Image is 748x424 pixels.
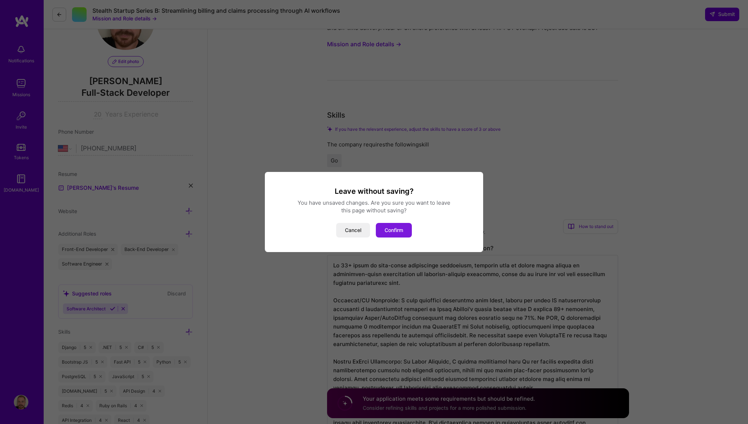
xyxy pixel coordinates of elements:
div: You have unsaved changes. Are you sure you want to leave [274,199,474,207]
div: modal [265,172,483,252]
div: this page without saving? [274,207,474,214]
button: Cancel [336,223,370,237]
h3: Leave without saving? [274,187,474,196]
button: Confirm [376,223,412,237]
